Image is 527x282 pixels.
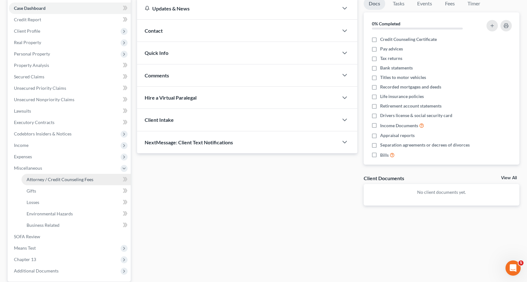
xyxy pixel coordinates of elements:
[145,72,169,78] span: Comments
[380,55,402,62] span: Tax returns
[9,82,131,94] a: Unsecured Priority Claims
[380,142,470,148] span: Separation agreements or decrees of divorces
[22,208,131,220] a: Environmental Hazards
[14,154,32,159] span: Expenses
[14,28,40,34] span: Client Profile
[22,197,131,208] a: Losses
[14,62,49,68] span: Property Analysis
[9,14,131,25] a: Credit Report
[380,65,413,71] span: Bank statements
[14,5,46,11] span: Case Dashboard
[14,108,31,114] span: Lawsuits
[14,234,40,239] span: SOFA Review
[22,185,131,197] a: Gifts
[27,177,93,182] span: Attorney / Credit Counseling Fees
[27,222,60,228] span: Business Related
[380,103,442,109] span: Retirement account statements
[27,188,36,193] span: Gifts
[22,174,131,185] a: Attorney / Credit Counseling Fees
[145,95,197,101] span: Hire a Virtual Paralegal
[501,176,517,180] a: View All
[380,112,452,119] span: Drivers license & social security card
[14,257,36,262] span: Chapter 13
[14,51,50,56] span: Personal Property
[369,189,514,195] p: No client documents yet.
[9,105,131,117] a: Lawsuits
[505,260,521,276] iframe: Intercom live chat
[380,46,403,52] span: Pay advices
[380,122,418,129] span: Income Documents
[518,260,524,266] span: 5
[14,131,72,136] span: Codebtors Insiders & Notices
[27,211,73,216] span: Environmental Hazards
[14,268,59,273] span: Additional Documents
[14,165,42,171] span: Miscellaneous
[145,117,174,123] span: Client Intake
[14,40,41,45] span: Real Property
[14,85,66,91] span: Unsecured Priority Claims
[9,71,131,82] a: Secured Claims
[145,28,163,34] span: Contact
[145,5,331,12] div: Updates & News
[372,21,400,26] strong: 0% Completed
[27,200,39,205] span: Losses
[14,97,74,102] span: Unsecured Nonpriority Claims
[14,245,36,251] span: Means Test
[145,139,233,145] span: NextMessage: Client Text Notifications
[9,60,131,71] a: Property Analysis
[9,94,131,105] a: Unsecured Nonpriority Claims
[9,3,131,14] a: Case Dashboard
[14,120,54,125] span: Executory Contracts
[9,231,131,242] a: SOFA Review
[14,17,41,22] span: Credit Report
[22,220,131,231] a: Business Related
[380,152,389,158] span: Bills
[380,93,424,100] span: Life insurance policies
[145,50,168,56] span: Quick Info
[364,175,404,181] div: Client Documents
[14,74,44,79] span: Secured Claims
[14,142,28,148] span: Income
[380,84,441,90] span: Recorded mortgages and deeds
[9,117,131,128] a: Executory Contracts
[380,74,426,81] span: Titles to motor vehicles
[380,132,415,139] span: Appraisal reports
[380,36,437,43] span: Credit Counseling Certificate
